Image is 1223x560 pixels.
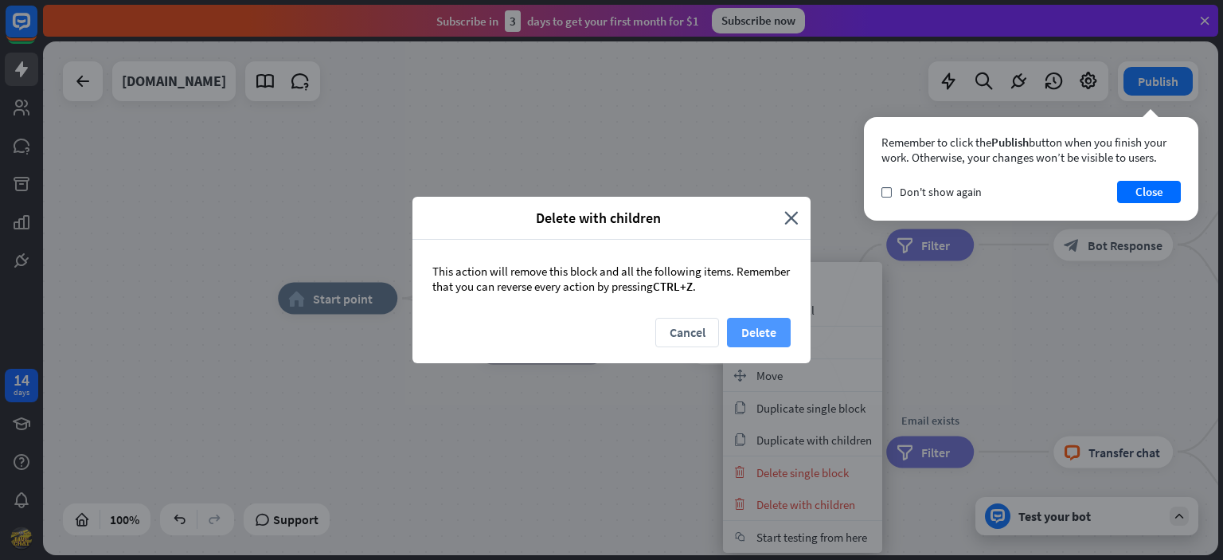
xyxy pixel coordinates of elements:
[727,318,791,347] button: Delete
[900,185,982,199] span: Don't show again
[412,240,811,318] div: This action will remove this block and all the following items. Remember that you can reverse eve...
[991,135,1029,150] span: Publish
[424,209,772,227] span: Delete with children
[655,318,719,347] button: Cancel
[881,135,1181,165] div: Remember to click the button when you finish your work. Otherwise, your changes won’t be visible ...
[1117,181,1181,203] button: Close
[784,209,799,227] i: close
[653,279,693,294] span: CTRL+Z
[13,6,61,54] button: Open LiveChat chat widget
